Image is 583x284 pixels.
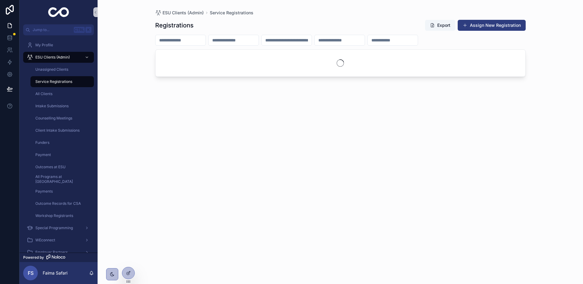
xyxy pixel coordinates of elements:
a: My Profile [23,40,94,51]
a: All Clients [30,88,94,99]
a: Special Programming [23,222,94,233]
span: Special Programming [35,225,73,230]
a: All Programs at [GEOGRAPHIC_DATA] [30,174,94,185]
span: Counselling Meetings [35,116,72,121]
button: Export [425,20,455,31]
span: ESU Clients (Admin) [35,55,70,60]
img: App logo [48,7,69,17]
a: ESU Clients (Admin) [23,52,94,63]
a: Employer Partners [23,247,94,258]
a: Powered by [20,253,98,262]
span: WEconnect [35,238,55,243]
button: Assign New Registration [458,20,526,31]
button: Jump to...CtrlK [23,24,94,35]
span: Payment [35,152,51,157]
span: Ctrl [74,27,85,33]
span: Jump to... [33,27,71,32]
span: FS [28,269,34,277]
a: Funders [30,137,94,148]
a: Intake Submissions [30,101,94,112]
a: Counselling Meetings [30,113,94,124]
a: Outcomes at ESU [30,162,94,172]
span: Service Registrations [35,79,72,84]
span: My Profile [35,43,53,48]
a: WEconnect [23,235,94,246]
span: All Clients [35,91,52,96]
span: Unassigned Clients [35,67,68,72]
a: Workshop Registrants [30,210,94,221]
a: Service Registrations [210,10,253,16]
span: Employer Partners [35,250,68,255]
span: Workshop Registrants [35,213,73,218]
a: Payments [30,186,94,197]
a: Service Registrations [30,76,94,87]
a: Payment [30,149,94,160]
span: Outcome Records for CSA [35,201,81,206]
span: Payments [35,189,53,194]
a: Outcome Records for CSA [30,198,94,209]
span: Powered by [23,255,44,260]
span: Funders [35,140,49,145]
span: Outcomes at ESU [35,165,66,169]
div: scrollable content [20,35,98,253]
span: Client Intake Submissions [35,128,80,133]
span: K [86,27,91,32]
a: Unassigned Clients [30,64,94,75]
span: All Programs at [GEOGRAPHIC_DATA] [35,174,88,184]
h1: Registrations [155,21,194,30]
p: Faima Safari [43,270,67,276]
span: Intake Submissions [35,104,69,108]
a: ESU Clients (Admin) [155,10,204,16]
span: ESU Clients (Admin) [163,10,204,16]
a: Client Intake Submissions [30,125,94,136]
